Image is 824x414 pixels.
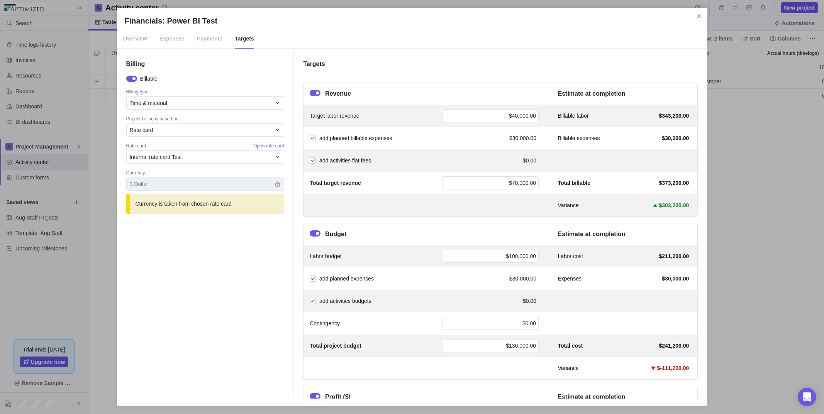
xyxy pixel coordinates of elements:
[798,388,816,406] div: Open Intercom Messenger
[130,99,168,107] span: Time & material
[325,230,346,239] h4: Budget
[659,179,689,187] span: $373,200.00
[659,252,689,260] span: $211,200.00
[126,89,285,96] div: Billing type:
[197,29,222,49] span: Payments
[125,15,700,26] h2: Financials: Power BI Test
[123,29,147,49] span: Overview
[319,135,392,141] span: add planned billable expenses
[558,179,591,187] span: Total billable
[253,143,284,149] span: Open rate card
[523,157,536,164] span: $0.00
[693,11,704,22] span: Close
[509,134,536,142] span: $30,000.00
[657,364,689,372] span: $-111,200.00
[126,59,285,69] h4: Billing
[509,275,536,282] span: $30,000.00
[659,112,689,120] span: $343,200.00
[558,89,692,98] h4: Estimate at completion
[126,170,285,177] div: Currency:
[310,252,342,260] span: Labor budget
[325,392,351,402] h4: Profit ($)
[325,89,351,98] h4: Revenue
[310,112,359,120] span: Target labor revenue
[319,298,371,304] span: add activities budgets
[117,8,707,406] div: Financials: Power BI Test
[136,200,232,208] p: Currency is taken from chosen rate card
[310,179,361,187] span: Total target revenue
[558,201,579,209] span: Variance
[522,320,536,326] span: $0.00
[558,134,600,142] span: Billable expenses
[319,275,374,282] span: add planned expenses
[509,113,536,119] span: $40,000.00
[319,157,371,164] span: add activities flat fees
[126,116,285,123] div: Project billing is based on:
[506,253,536,259] span: $100,000.00
[558,342,583,350] span: Total cost
[558,392,692,402] h4: Estimate at completion
[235,29,254,49] span: Targets
[130,153,182,161] span: Internal rate card Test
[523,297,536,305] span: $0.00
[159,29,185,49] span: Expenses
[558,112,589,120] span: Billable labor
[506,343,536,349] span: $130,000.00
[558,275,582,282] span: Expenses
[126,143,285,150] div: Rate card:
[509,180,536,186] span: $70,000.00
[558,364,579,372] span: Variance
[130,126,153,134] span: Rate card
[558,230,692,239] h4: Estimate at completion
[303,59,698,69] h4: Targets
[662,134,689,142] span: $30,000.00
[310,319,340,327] span: Contingency
[662,275,689,282] span: $30,000.00
[659,342,689,350] span: $241,200.00
[659,201,689,209] span: $303,200.00
[310,342,361,350] span: Total project budget
[558,252,583,260] span: Labor cost
[140,75,158,83] span: Billable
